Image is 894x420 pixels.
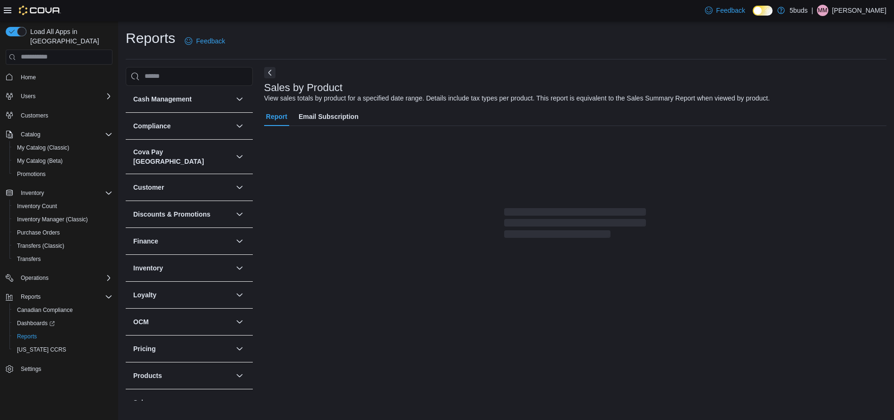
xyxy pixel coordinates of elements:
[264,82,343,93] h3: Sales by Product
[13,142,73,153] a: My Catalog (Classic)
[234,182,245,193] button: Customer
[133,371,232,380] button: Products
[21,74,36,81] span: Home
[9,330,116,343] button: Reports
[17,242,64,250] span: Transfers (Classic)
[21,112,48,119] span: Customers
[17,291,112,302] span: Reports
[2,109,116,122] button: Customers
[17,91,39,102] button: Users
[19,6,61,15] img: Cova
[133,121,232,131] button: Compliance
[21,189,44,197] span: Inventory
[2,271,116,285] button: Operations
[234,370,245,381] button: Products
[818,5,827,16] span: MM
[9,239,116,252] button: Transfers (Classic)
[9,252,116,266] button: Transfers
[234,120,245,132] button: Compliance
[17,144,69,151] span: My Catalog (Classic)
[2,362,116,376] button: Settings
[17,91,112,102] span: Users
[13,344,112,355] span: Washington CCRS
[6,67,112,401] nav: Complex example
[21,293,41,301] span: Reports
[264,93,770,103] div: View sales totals by product for a specified date range. Details include tax types per product. T...
[832,5,886,16] p: [PERSON_NAME]
[2,186,116,200] button: Inventory
[9,168,116,181] button: Promotions
[13,344,70,355] a: [US_STATE] CCRS
[9,154,116,168] button: My Catalog (Beta)
[13,142,112,153] span: My Catalog (Classic)
[181,32,229,50] a: Feedback
[264,67,275,78] button: Next
[133,317,149,327] h3: OCM
[133,317,232,327] button: OCM
[13,168,112,180] span: Promotions
[133,290,156,300] h3: Loyalty
[17,333,37,340] span: Reports
[21,274,49,282] span: Operations
[17,187,112,199] span: Inventory
[17,170,46,178] span: Promotions
[9,226,116,239] button: Purchase Orders
[13,168,50,180] a: Promotions
[817,5,828,16] div: Micheal McGill
[133,263,163,273] h3: Inventory
[701,1,749,20] a: Feedback
[299,107,359,126] span: Email Subscription
[13,155,112,167] span: My Catalog (Beta)
[9,317,116,330] a: Dashboards
[13,155,67,167] a: My Catalog (Beta)
[2,90,116,103] button: Users
[13,318,59,329] a: Dashboards
[234,209,245,220] button: Discounts & Promotions
[133,398,151,407] h3: Sales
[17,363,45,375] a: Settings
[17,319,55,327] span: Dashboards
[17,255,41,263] span: Transfers
[234,93,245,105] button: Cash Management
[17,157,63,165] span: My Catalog (Beta)
[13,331,112,342] span: Reports
[234,316,245,328] button: OCM
[21,131,40,138] span: Catalog
[21,92,35,100] span: Users
[133,183,232,192] button: Customer
[13,214,112,225] span: Inventory Manager (Classic)
[17,229,60,236] span: Purchase Orders
[133,236,158,246] h3: Finance
[133,210,210,219] h3: Discounts & Promotions
[133,147,232,166] button: Cova Pay [GEOGRAPHIC_DATA]
[13,331,41,342] a: Reports
[133,371,162,380] h3: Products
[133,94,232,104] button: Cash Management
[133,210,232,219] button: Discounts & Promotions
[17,71,112,83] span: Home
[9,343,116,356] button: [US_STATE] CCRS
[133,121,171,131] h3: Compliance
[133,263,232,273] button: Inventory
[13,240,68,252] a: Transfers (Classic)
[234,397,245,408] button: Sales
[17,216,88,223] span: Inventory Manager (Classic)
[13,240,112,252] span: Transfers (Classic)
[2,70,116,84] button: Home
[9,141,116,154] button: My Catalog (Classic)
[133,398,232,407] button: Sales
[753,6,773,16] input: Dark Mode
[133,183,164,192] h3: Customer
[17,272,112,284] span: Operations
[811,5,813,16] p: |
[26,27,112,46] span: Load All Apps in [GEOGRAPHIC_DATA]
[234,289,245,301] button: Loyalty
[17,306,73,314] span: Canadian Compliance
[266,107,287,126] span: Report
[13,227,64,238] a: Purchase Orders
[790,5,808,16] p: 5buds
[9,213,116,226] button: Inventory Manager (Classic)
[716,6,745,15] span: Feedback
